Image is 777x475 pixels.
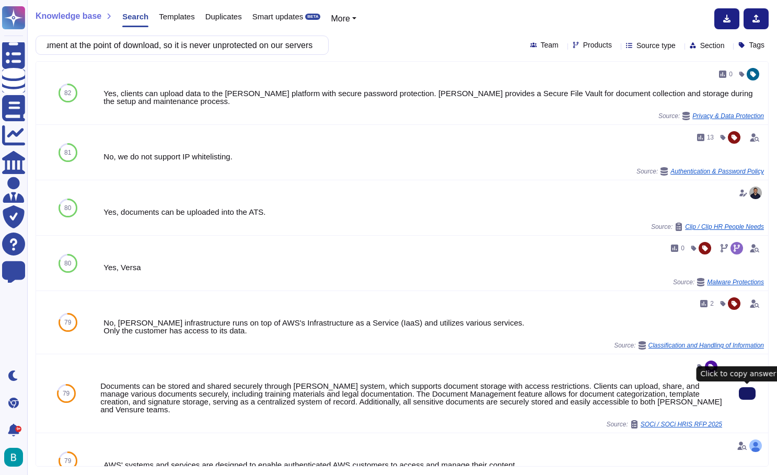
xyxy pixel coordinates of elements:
div: No, [PERSON_NAME] infrastructure runs on top of AWS's Infrastructure as a Service (IaaS) and util... [103,319,764,334]
span: Tags [749,41,764,49]
span: Source: [673,278,764,286]
span: More [331,14,350,23]
span: Source: [606,420,722,428]
span: 79 [63,390,69,397]
button: More [331,13,356,25]
span: Search [122,13,148,20]
span: Clip / Clip HR People Needs [685,224,764,230]
span: Templates [159,13,194,20]
span: Duplicates [205,13,242,20]
span: Privacy & Data Protection [692,113,764,119]
span: Classification and Handling of Information [648,342,764,349]
span: Source: [636,167,764,176]
div: No, we do not support IP whitelisting. [103,153,764,160]
span: Section [700,42,725,49]
img: user [749,439,762,452]
span: 82 [64,90,71,96]
span: 81 [64,149,71,156]
div: AWS' systems and services are designed to enable authenticated AWS customers to access and manage... [103,461,764,469]
input: Search a question or template... [41,36,318,54]
button: user [2,446,30,469]
span: Team [541,41,559,49]
span: Source: [614,341,764,350]
span: Products [583,41,612,49]
span: Source type [636,42,676,49]
img: user [749,187,762,199]
div: 9+ [15,426,21,432]
span: 79 [64,319,71,326]
div: Yes, documents can be uploaded into the ATS. [103,208,764,216]
span: 80 [64,205,71,211]
span: Authentication & Password Policy [670,168,764,175]
span: 0 [729,71,733,77]
div: Yes, clients can upload data to the [PERSON_NAME] platform with secure password protection. [PERS... [103,89,764,105]
span: 13 [707,134,714,141]
span: Source: [658,112,764,120]
img: user [4,448,23,467]
div: Yes, Versa [103,263,764,271]
span: 80 [64,260,71,267]
span: 2 [710,300,714,307]
div: Documents can be stored and shared securely through [PERSON_NAME] system, which supports document... [100,382,722,413]
div: BETA [305,14,320,20]
span: SOCi / SOCi HRIS RFP 2025 [641,421,722,427]
span: Malware Protections [707,279,764,285]
span: Knowledge base [36,12,101,20]
span: 79 [64,458,71,464]
span: Source: [651,223,764,231]
span: 0 [681,245,685,251]
span: Smart updates [252,13,304,20]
